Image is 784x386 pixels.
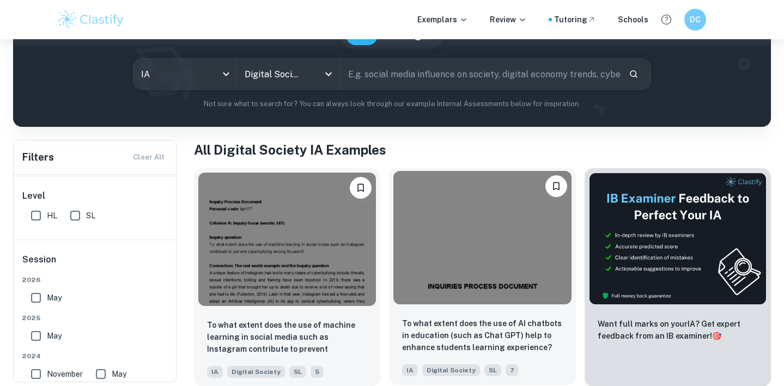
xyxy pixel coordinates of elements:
h6: DC [689,14,701,26]
span: Digital Society [422,364,480,376]
p: Exemplars [417,14,468,26]
div: IA [133,59,236,89]
p: Want full marks on your IA ? Get expert feedback from an IB examiner! [598,318,758,342]
span: 2026 [22,275,168,285]
p: Not sure what to search for? You can always look through our example Internal Assessments below f... [22,99,762,109]
button: Help and Feedback [657,10,676,29]
button: Bookmark [545,175,567,197]
input: E.g. social media influence on society, digital economy trends, cybersecurity issues... [341,59,621,89]
button: DC [684,9,706,30]
img: Digital Society IA example thumbnail: To what extent does the use of AI chatbo [393,171,571,304]
h1: All Digital Society IA Examples [194,140,771,160]
p: Review [490,14,527,26]
span: SL [289,366,306,378]
p: To what extent does the use of AI chatbots in education (such as Chat GPT) help to enhance studen... [402,317,562,353]
span: 🎯 [712,332,721,340]
a: Schools [618,14,648,26]
button: Search [624,65,643,83]
span: May [112,368,126,380]
p: To what extent does the use of machine learning in social media such as Instagram contribute to p... [207,319,367,356]
span: Digital Society [227,366,285,378]
img: Thumbnail [589,173,767,305]
span: HL [47,210,57,222]
span: 7 [506,364,519,376]
h6: Filters [22,150,54,165]
span: May [47,330,62,342]
img: Clastify logo [57,9,126,30]
span: SL [86,210,95,222]
span: IA [207,366,223,378]
span: IA [402,364,418,376]
span: 2024 [22,351,168,361]
span: May [47,292,62,304]
span: 5 [311,366,324,378]
h6: Level [22,189,168,203]
img: Digital Society IA example thumbnail: To what extent does the use of machine l [198,173,376,306]
button: Open [321,66,336,82]
a: Tutoring [554,14,596,26]
h6: Session [22,253,168,275]
button: Bookmark [350,177,372,199]
span: SL [484,364,501,376]
span: 2025 [22,313,168,323]
span: November [47,368,83,380]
